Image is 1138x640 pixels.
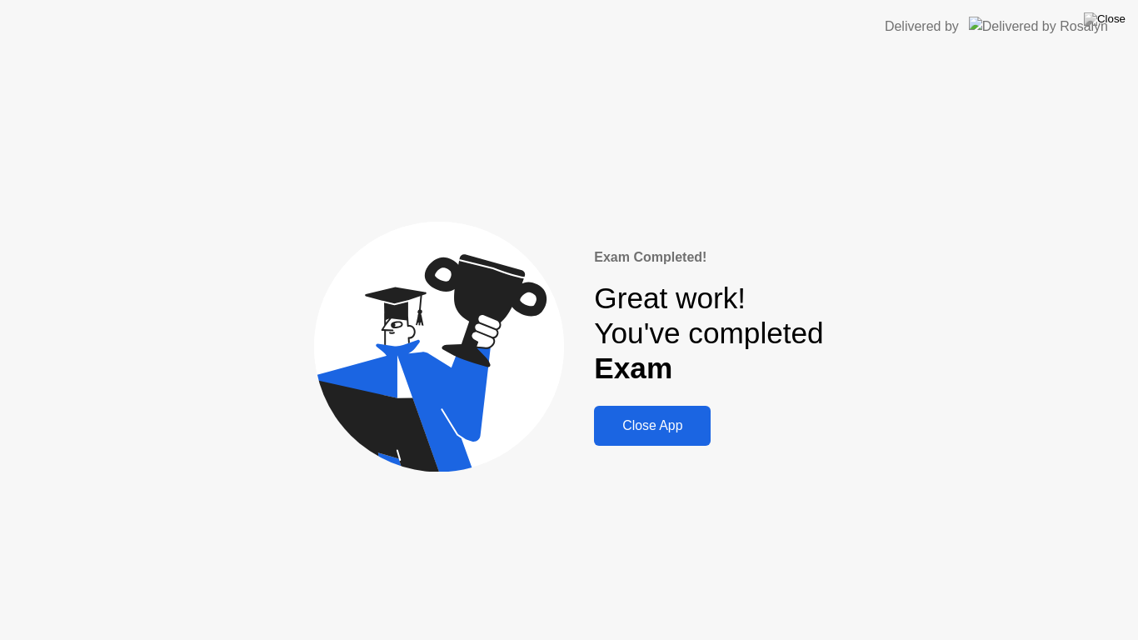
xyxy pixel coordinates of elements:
button: Close App [594,406,711,446]
div: Delivered by [885,17,959,37]
div: Close App [599,418,706,433]
div: Exam Completed! [594,247,823,267]
div: Great work! You've completed [594,281,823,387]
img: Close [1084,12,1126,26]
b: Exam [594,352,672,384]
img: Delivered by Rosalyn [969,17,1108,36]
